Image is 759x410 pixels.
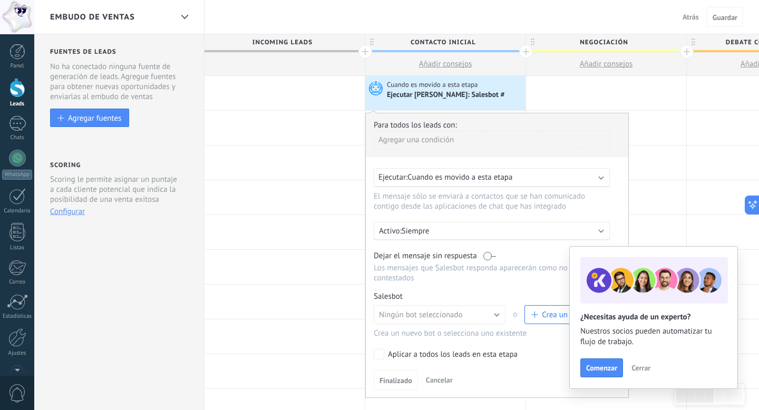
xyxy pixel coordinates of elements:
div: Correo [2,279,33,286]
div: Negociación [526,34,686,50]
span: Embudo de ventas [50,12,135,22]
span: Cuando es movido a esta etapa [387,80,480,90]
div: Agregar fuentes [68,113,121,122]
span: Incoming leads [205,34,359,51]
button: Configurar [50,207,85,217]
span: Atrás [683,12,699,22]
div: Panel [2,63,33,70]
div: Listas [2,245,33,251]
span: Ejecutar: [378,172,407,182]
div: Estadísticas [2,313,33,320]
button: Añadir consejos [526,53,686,75]
div: Agregar una condición [374,131,610,149]
span: Finalizado [379,377,412,384]
span: Activo: [379,226,402,236]
button: Guardar [707,7,743,27]
span: Negociación [526,34,681,51]
button: Añadir consejos [365,53,526,75]
span: Nuestros socios pueden automatizar tu flujo de trabajo. [580,326,727,347]
div: Para todos los leads con: [374,120,620,130]
div: Salesbot [374,291,610,301]
span: Comenzar [586,364,617,372]
button: Agregar fuentes [50,109,129,127]
p: Los mensajes que Salesbot responda aparecerán como no contestados [374,263,610,283]
div: WhatsApp [2,170,32,180]
p: Siempre [402,226,586,236]
span: Ningún bot seleccionado [379,310,463,320]
span: Cerrar [631,364,650,372]
h2: Fuentes de leads [50,48,190,56]
div: Calendario [2,208,33,214]
button: Cerrar [627,360,655,376]
h2: ¿Necesitas ayuda de un experto? [580,312,727,322]
span: Crea un nuevo bot [542,310,604,320]
button: Cancelar [422,372,457,388]
p: El mensaje sólo se enviará a contactos que se han comunicado contigo desde las aplicaciones de ch... [374,191,599,211]
div: Ajustes [2,350,33,357]
h2: Scoring [50,161,81,169]
div: Aplicar a todos los leads en esta etapa [388,349,518,360]
span: Dejar el mensaje sin respuesta [374,251,477,261]
div: No ha conectado ninguna fuente de generación de leads. Agregue fuentes para obtener nuevas oportu... [50,62,190,102]
p: Scoring le permite asignar un puntaje a cada cliente potencial que indica la posibilidad de una v... [50,174,181,204]
button: Ningún bot seleccionado [374,305,505,324]
div: Crea un nuevo bot o selecciona uno existente [374,328,610,338]
span: Contacto inicial [365,34,520,51]
button: Comenzar [580,358,623,377]
div: Contacto inicial [365,34,526,50]
div: Leads [2,101,33,108]
span: Guardar [713,14,737,21]
div: Incoming leads [205,34,365,50]
button: Atrás [678,9,703,25]
span: Cuando es movido a esta etapa [407,172,512,182]
button: Crea un nuevo bot [524,305,610,324]
span: Cancelar [426,375,453,385]
div: Embudo de ventas [176,7,193,27]
span: Añadir consejos [580,59,633,69]
span: Añadir consejos [419,59,472,69]
button: Finalizado [374,370,418,390]
div: Chats [2,134,33,141]
div: Ejecutar [PERSON_NAME]: Salesbot # [387,91,506,100]
span: o [505,305,524,324]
